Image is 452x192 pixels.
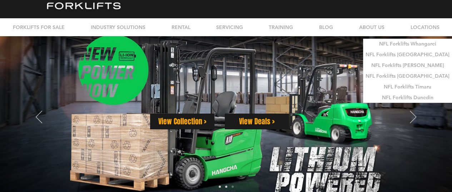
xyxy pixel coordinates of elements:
a: NFL Forklifts [GEOGRAPHIC_DATA] [363,71,452,81]
p: TRAINING [265,18,297,36]
a: NFL Forklifts [GEOGRAPHIC_DATA] [363,49,452,60]
a: NFL Forklifts Timaru [363,81,452,92]
p: BLOG [316,18,337,36]
span: View Deals > [239,116,274,126]
a: BLOG [306,18,346,36]
p: NFL Forklifts Dunedin [379,92,436,103]
button: Next [410,111,416,124]
a: NFL Forklifts Whangarei [363,39,452,49]
p: SERVICING [213,18,247,36]
p: FORKLIFTS FOR SALE [9,18,68,36]
a: NFL Forklifts [PERSON_NAME] [363,60,452,71]
p: INDUSTRY SOLUTIONS [87,18,149,36]
div: LOCATIONS [397,18,452,36]
a: INDUSTRY SOLUTIONS [78,18,158,36]
p: NFL Forklifts Timaru [381,82,434,92]
p: NFL Forklifts [GEOGRAPHIC_DATA] [363,71,452,81]
a: TRAINING [255,18,306,36]
div: ABOUT US [346,18,397,36]
nav: Slides [217,186,236,188]
a: NFL Forklifts Dunedin [363,92,452,103]
a: View Collection > [150,114,214,129]
p: RENTAL [168,18,194,36]
p: NFL Forklifts Whangarei [377,39,439,49]
p: LOCATIONS [407,18,443,36]
a: Slide 3 [232,186,234,188]
a: RENTAL [158,18,203,36]
a: SERVICING [203,18,255,36]
a: Slide 1 [219,186,221,188]
button: Previous [36,111,42,124]
p: ABOUT US [356,18,388,36]
p: NFL Forklifts [PERSON_NAME] [369,60,447,71]
span: View Collection > [158,116,206,126]
a: Slide 2 [225,186,227,188]
a: View Deals > [225,114,289,129]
